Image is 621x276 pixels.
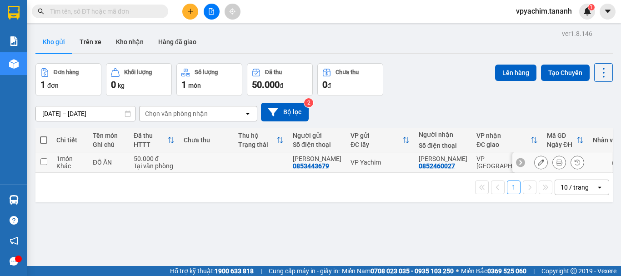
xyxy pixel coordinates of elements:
[118,82,125,89] span: kg
[134,141,167,148] div: HTTT
[322,79,327,90] span: 0
[36,106,135,121] input: Select a date range.
[351,141,402,148] div: ĐC lấy
[56,136,84,144] div: Chi tiết
[238,132,276,139] div: Thu hộ
[134,162,175,170] div: Tại văn phòng
[252,79,280,90] span: 50.000
[265,69,282,75] div: Đã thu
[588,4,595,10] sup: 1
[10,236,18,245] span: notification
[476,141,531,148] div: ĐC giao
[247,63,313,96] button: Đã thu50.000đ
[93,159,125,166] div: ĐỒ ĂN
[461,266,526,276] span: Miền Bắc
[596,184,603,191] svg: open
[351,159,410,166] div: VP Yachim
[10,216,18,225] span: question-circle
[244,110,251,117] svg: open
[456,269,459,273] span: ⚪️
[208,8,215,15] span: file-add
[187,8,194,15] span: plus
[487,267,526,275] strong: 0369 525 060
[56,162,84,170] div: Khác
[351,132,402,139] div: VP gửi
[534,156,548,169] div: Sửa đơn hàng
[134,155,175,162] div: 50.000 đ
[293,155,341,162] div: C GIANG
[109,31,151,53] button: Kho nhận
[129,128,179,152] th: Toggle SortBy
[317,63,383,96] button: Chưa thu0đ
[134,132,167,139] div: Đã thu
[124,69,152,75] div: Khối lượng
[547,132,576,139] div: Mã GD
[590,4,593,10] span: 1
[50,6,157,16] input: Tìm tên, số ĐT hoặc mã đơn
[371,267,454,275] strong: 0708 023 035 - 0935 103 250
[47,82,59,89] span: đơn
[542,128,588,152] th: Toggle SortBy
[571,268,577,274] span: copyright
[93,141,125,148] div: Ghi chú
[304,98,313,107] sup: 2
[170,266,254,276] span: Hỗ trợ kỹ thuật:
[195,69,218,75] div: Số lượng
[9,36,19,46] img: solution-icon
[583,7,591,15] img: icon-new-feature
[9,59,19,69] img: warehouse-icon
[342,266,454,276] span: Miền Nam
[541,65,590,81] button: Tạo Chuyến
[181,79,186,90] span: 1
[547,141,576,148] div: Ngày ĐH
[293,141,341,148] div: Số điện thoại
[229,8,235,15] span: aim
[151,31,204,53] button: Hàng đã giao
[234,128,288,152] th: Toggle SortBy
[280,82,283,89] span: đ
[72,31,109,53] button: Trên xe
[8,6,20,20] img: logo-vxr
[35,31,72,53] button: Kho gửi
[38,8,44,15] span: search
[336,69,359,75] div: Chưa thu
[106,63,172,96] button: Khối lượng0kg
[327,82,331,89] span: đ
[509,5,579,17] span: vpyachim.tananh
[40,79,45,90] span: 1
[293,132,341,139] div: Người gửi
[419,142,467,149] div: Số điện thoại
[56,155,84,162] div: 1 món
[260,266,262,276] span: |
[93,132,125,139] div: Tên món
[111,79,116,90] span: 0
[184,136,229,144] div: Chưa thu
[507,181,521,194] button: 1
[269,266,340,276] span: Cung cấp máy in - giấy in:
[261,103,309,121] button: Bộ lọc
[145,109,208,118] div: Chọn văn phòng nhận
[188,82,201,89] span: món
[419,162,455,170] div: 0852460027
[35,63,101,96] button: Đơn hàng1đơn
[476,155,538,170] div: VP [GEOGRAPHIC_DATA]
[215,267,254,275] strong: 1900 633 818
[182,4,198,20] button: plus
[604,7,612,15] span: caret-down
[533,266,535,276] span: |
[9,195,19,205] img: warehouse-icon
[600,4,616,20] button: caret-down
[238,141,276,148] div: Trạng thái
[54,69,79,75] div: Đơn hàng
[472,128,542,152] th: Toggle SortBy
[346,128,414,152] th: Toggle SortBy
[419,131,467,138] div: Người nhận
[476,132,531,139] div: VP nhận
[562,29,592,39] div: ver 1.8.146
[225,4,240,20] button: aim
[561,183,589,192] div: 10 / trang
[10,257,18,266] span: message
[176,63,242,96] button: Số lượng1món
[204,4,220,20] button: file-add
[419,155,467,162] div: MINH ANH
